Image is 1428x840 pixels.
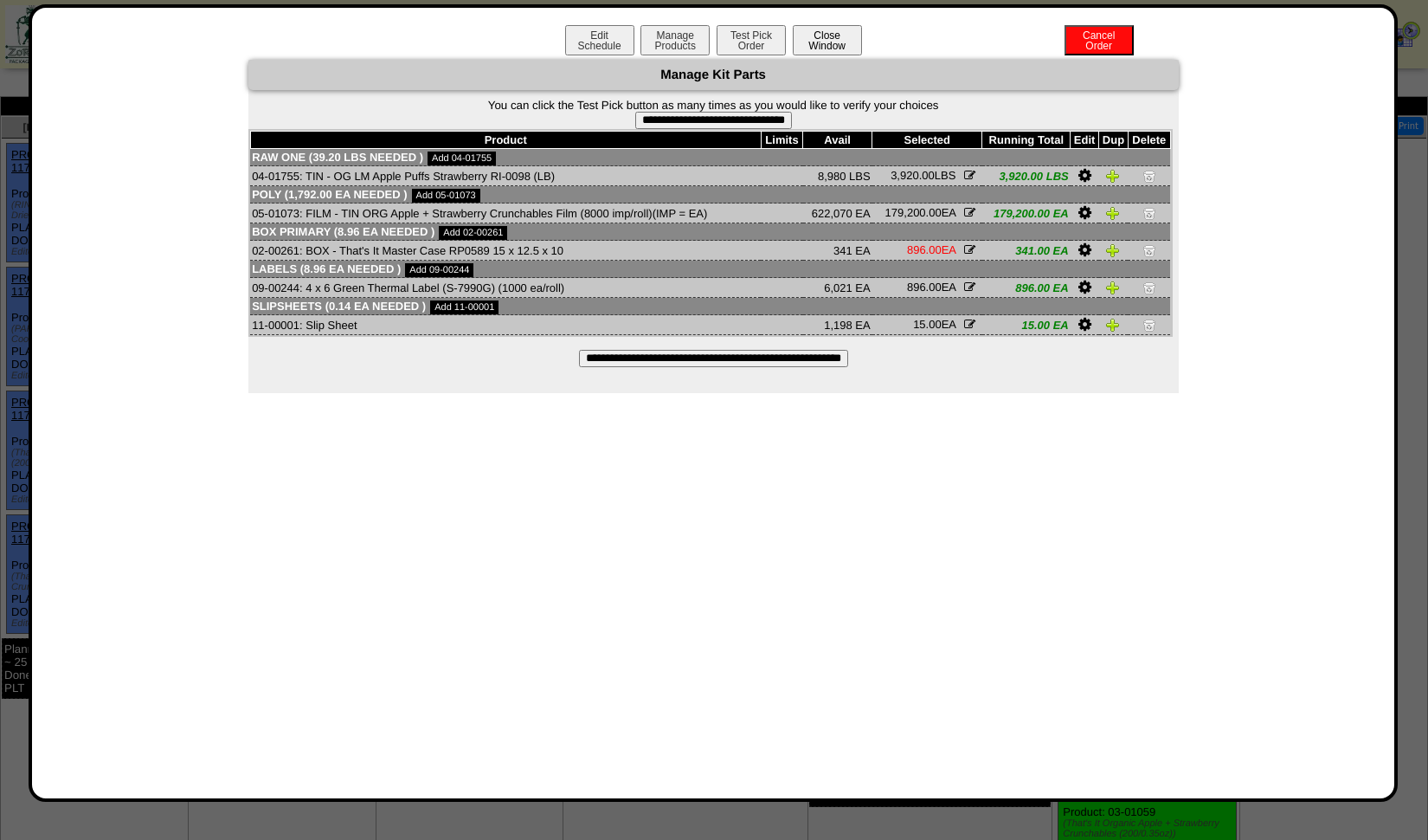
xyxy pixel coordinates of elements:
a: Add 09-00244 [405,263,473,277]
td: 341.00 EA [982,241,1071,261]
div: Manage Kit Parts [248,60,1179,90]
td: 8,980 LBS [803,166,872,186]
th: Product [250,132,761,149]
span: EA [913,318,955,331]
td: 15.00 EA [982,315,1071,335]
td: 896.00 EA [982,278,1071,298]
td: 11-00001: Slip Sheet [250,315,761,335]
td: Raw One (39.20 LBS needed ) [250,149,1170,166]
span: 15.00 [913,318,942,331]
td: 04-01755: TIN - OG LM Apple Puffs Strawberry RI-0098 (LB) [250,166,761,186]
td: 179,200.00 EA [982,204,1071,223]
button: CancelOrder [1065,25,1134,55]
form: You can click the Test Pick button as many times as you would like to verify your choices [248,99,1179,129]
a: Add 05-01073 [412,189,480,203]
td: 3,920.00 LBS [982,166,1071,186]
td: 02-00261: BOX - That's It Master Case RP0589 15 x 12.5 x 10 [250,241,761,261]
span: 896.00 [907,281,942,294]
span: 179,200.00 [885,206,942,219]
td: 09-00244: 4 x 6 Green Thermal Label (S-7990G) (1000 ea/roll) [250,278,761,298]
button: Test PickOrder [717,25,786,55]
img: Delete Item [1142,169,1156,183]
button: ManageProducts [640,25,710,55]
td: Box Primary (8.96 EA needed ) [250,223,1170,241]
img: Delete Item [1142,243,1156,257]
span: 896.00 [907,243,942,256]
td: 341 EA [803,241,872,261]
td: 622,070 EA [803,204,872,223]
td: 1,198 EA [803,315,872,335]
span: LBS [891,169,955,182]
td: Labels (8.96 EA needed ) [250,261,1170,278]
td: Slipsheets (0.14 EA needed ) [250,298,1170,315]
td: Poly (1,792.00 EA needed ) [250,186,1170,204]
th: Edit [1071,132,1099,149]
span: EA [907,281,955,294]
td: 05-01073: FILM - TIN ORG Apple + Strawberry Crunchables Film (8000 imp/roll)(IMP = EA) [250,204,761,223]
th: Limits [761,132,802,149]
th: Selected [872,132,982,149]
th: Delete [1128,132,1170,149]
img: Delete Item [1142,318,1156,332]
a: Add 02-00261 [439,226,507,240]
img: Duplicate Item [1106,281,1120,294]
th: Avail [803,132,872,149]
a: Add 11-00001 [430,300,499,314]
td: 6,021 EA [803,278,872,298]
a: Add 04-01755 [428,152,496,165]
span: 3,920.00 [891,169,935,182]
img: Delete Item [1142,206,1156,220]
img: Delete Item [1142,281,1156,294]
img: Duplicate Item [1106,318,1120,332]
span: EA [907,243,955,256]
img: Duplicate Item [1106,243,1120,257]
img: Duplicate Item [1106,206,1120,220]
img: Duplicate Item [1106,169,1120,183]
a: CloseWindow [791,39,864,52]
th: Dup [1099,132,1129,149]
button: EditSchedule [565,25,634,55]
button: CloseWindow [793,25,862,55]
span: EA [885,206,956,219]
th: Running Total [982,132,1071,149]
